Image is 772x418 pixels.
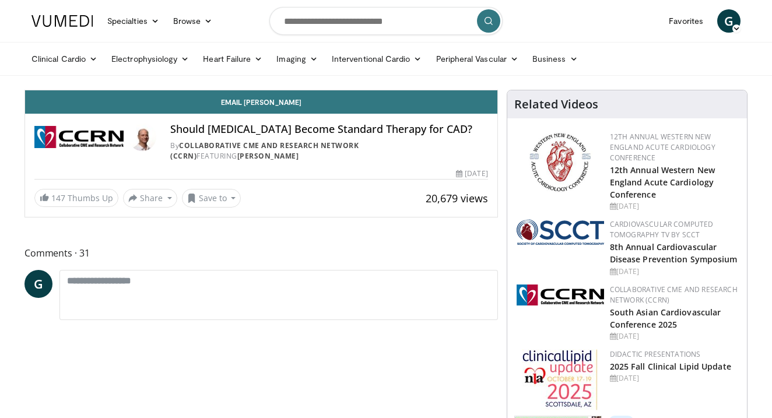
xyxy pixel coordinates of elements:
a: Clinical Cardio [24,47,104,71]
img: Collaborative CME and Research Network (CCRN) [34,123,124,151]
span: 20,679 views [426,191,488,205]
span: 147 [51,192,65,203]
div: [DATE] [610,331,738,342]
div: By FEATURING [170,140,487,161]
a: G [717,9,741,33]
img: Avatar [128,123,156,151]
img: 0954f259-7907-4053-a817-32a96463ecc8.png.150x105_q85_autocrop_double_scale_upscale_version-0.2.png [528,132,592,193]
a: 147 Thumbs Up [34,189,118,207]
a: South Asian Cardiovascular Conference 2025 [610,307,721,330]
a: Cardiovascular Computed Tomography TV by SCCT [610,219,714,240]
a: Peripheral Vascular [429,47,525,71]
a: 2025 Fall Clinical Lipid Update [610,361,731,372]
input: Search topics, interventions [269,7,503,35]
div: [DATE] [610,373,738,384]
a: Collaborative CME and Research Network (CCRN) [170,140,359,161]
a: Interventional Cardio [325,47,429,71]
a: Collaborative CME and Research Network (CCRN) [610,284,738,305]
a: 12th Annual Western New England Acute Cardiology Conference [610,132,715,163]
a: Browse [166,9,220,33]
a: Imaging [269,47,325,71]
div: [DATE] [456,168,487,179]
a: Email [PERSON_NAME] [25,90,497,114]
span: Comments 31 [24,245,498,261]
button: Share [123,189,177,208]
img: 51a70120-4f25-49cc-93a4-67582377e75f.png.150x105_q85_autocrop_double_scale_upscale_version-0.2.png [517,219,604,245]
button: Save to [182,189,241,208]
a: Favorites [662,9,710,33]
img: d65bce67-f81a-47c5-b47d-7b8806b59ca8.jpg.150x105_q85_autocrop_double_scale_upscale_version-0.2.jpg [522,349,598,410]
h4: Should [MEDICAL_DATA] Become Standard Therapy for CAD? [170,123,487,136]
div: [DATE] [610,201,738,212]
img: VuMedi Logo [31,15,93,27]
a: Electrophysiology [104,47,196,71]
a: G [24,270,52,298]
a: 12th Annual Western New England Acute Cardiology Conference [610,164,715,200]
div: Didactic Presentations [610,349,738,360]
a: Specialties [100,9,166,33]
a: Heart Failure [196,47,269,71]
a: [PERSON_NAME] [237,151,299,161]
a: Business [525,47,585,71]
a: 8th Annual Cardiovascular Disease Prevention Symposium [610,241,738,265]
h4: Related Videos [514,97,598,111]
img: a04ee3ba-8487-4636-b0fb-5e8d268f3737.png.150x105_q85_autocrop_double_scale_upscale_version-0.2.png [517,284,604,305]
div: [DATE] [610,266,738,277]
